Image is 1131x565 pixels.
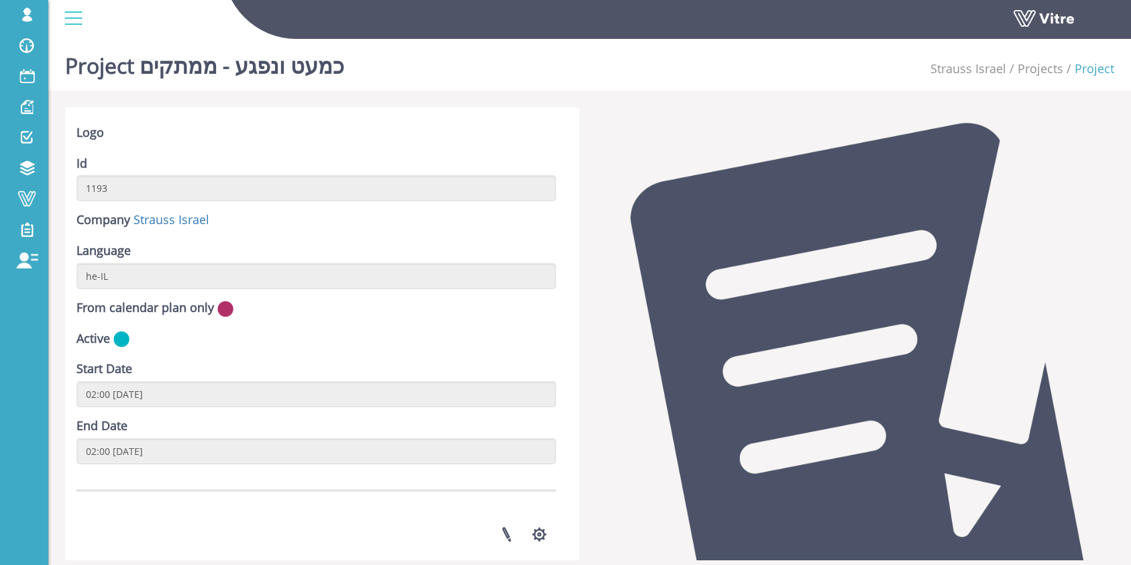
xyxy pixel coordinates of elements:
[65,34,344,91] h1: Project כמעט ונפגע - ממתקים
[113,331,129,348] img: yes
[217,301,233,317] img: no
[76,360,132,378] label: Start Date
[1018,60,1063,76] a: Projects
[76,299,214,317] label: From calendar plan only
[133,211,209,227] a: Strauss Israel
[76,211,130,229] label: Company
[76,417,127,435] label: End Date
[76,242,131,260] label: Language
[930,60,1006,76] a: Strauss Israel
[76,330,110,348] label: Active
[76,155,87,172] label: Id
[1063,60,1114,78] li: Project
[76,124,104,142] label: Logo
